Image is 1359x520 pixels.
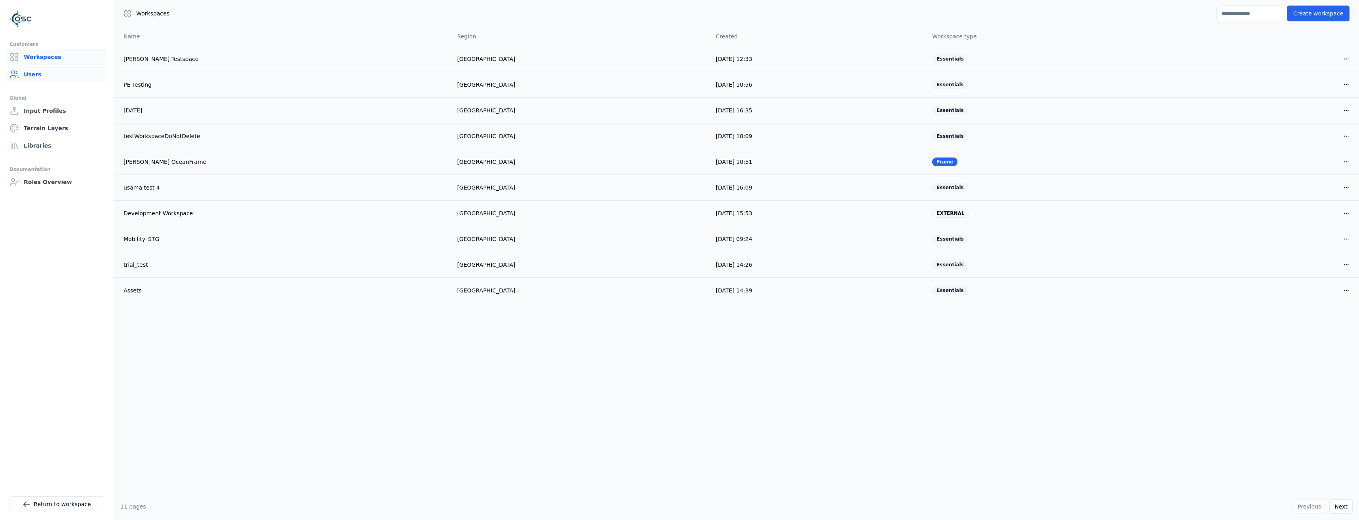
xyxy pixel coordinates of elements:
[124,132,444,140] a: testWorkspaceDoNotDelete
[457,106,703,114] div: [GEOGRAPHIC_DATA]
[457,209,703,217] div: [GEOGRAPHIC_DATA]
[10,40,104,49] div: Customers
[10,93,104,103] div: Global
[716,184,920,192] div: [DATE] 16:09
[716,132,920,140] div: [DATE] 18:09
[6,120,107,136] a: Terrain Layers
[932,183,968,192] div: Essentials
[10,496,104,512] a: Return to workspace
[932,260,968,269] div: Essentials
[932,80,968,89] div: Essentials
[124,287,444,294] a: Assets
[6,174,107,190] a: Roles Overview
[136,9,169,17] span: Workspaces
[124,261,444,269] a: trial_test
[457,132,703,140] div: [GEOGRAPHIC_DATA]
[457,55,703,63] div: [GEOGRAPHIC_DATA]
[457,81,703,89] div: [GEOGRAPHIC_DATA]
[716,287,920,294] div: [DATE] 14:39
[932,55,968,63] div: Essentials
[457,235,703,243] div: [GEOGRAPHIC_DATA]
[124,235,444,243] a: Mobility_STG
[6,49,107,65] a: Workspaces
[932,235,968,243] div: Essentials
[6,103,107,119] a: Input Profiles
[114,27,451,46] th: Name
[6,66,107,82] a: Users
[932,132,968,140] div: Essentials
[716,106,920,114] div: [DATE] 16:35
[932,209,969,218] div: EXTERNAL
[457,261,703,269] div: [GEOGRAPHIC_DATA]
[457,184,703,192] div: [GEOGRAPHIC_DATA]
[120,503,146,510] span: 11 pages
[716,261,920,269] div: [DATE] 14:26
[457,287,703,294] div: [GEOGRAPHIC_DATA]
[926,27,1142,46] th: Workspace type
[124,184,444,192] a: usama test 4
[716,209,920,217] div: [DATE] 15:53
[716,55,920,63] div: [DATE] 12:33
[6,138,107,154] a: Libraries
[10,165,104,174] div: Documentation
[932,286,968,295] div: Essentials
[932,158,957,166] div: Frame
[124,158,444,166] a: [PERSON_NAME] OceanFrame
[716,81,920,89] div: [DATE] 10:56
[716,158,920,166] div: [DATE] 10:51
[1287,6,1349,21] button: Create workspace
[457,158,703,166] div: [GEOGRAPHIC_DATA]
[124,55,444,63] a: [PERSON_NAME] Testspace
[124,209,444,217] a: Development Workspace
[124,81,444,89] a: PE Testing
[932,106,968,115] div: Essentials
[710,27,926,46] th: Created
[451,27,709,46] th: Region
[1329,499,1353,514] button: Next
[716,235,920,243] div: [DATE] 09:24
[10,8,32,30] img: Logo
[124,106,444,114] a: [DATE]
